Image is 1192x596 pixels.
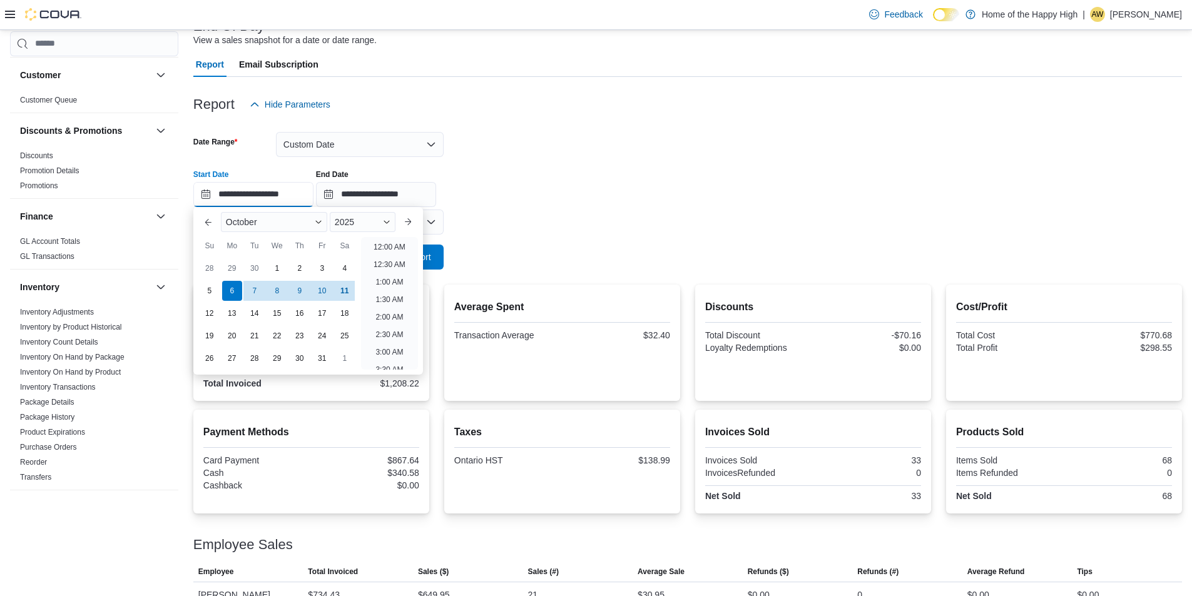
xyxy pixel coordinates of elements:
[222,236,242,256] div: Mo
[20,308,94,316] a: Inventory Adjustments
[705,468,811,478] div: InvoicesRefunded
[1082,7,1085,22] p: |
[1077,567,1092,577] span: Tips
[245,258,265,278] div: day-30
[10,148,178,198] div: Discounts & Promotions
[815,468,921,478] div: 0
[638,567,685,577] span: Average Sale
[370,362,408,377] li: 3:30 AM
[370,310,408,325] li: 2:00 AM
[308,567,358,577] span: Total Invoiced
[153,280,168,295] button: Inventory
[312,326,332,346] div: day-24
[20,237,80,246] a: GL Account Totals
[705,425,921,440] h2: Invoices Sold
[20,472,51,482] span: Transfers
[245,326,265,346] div: day-21
[1110,7,1182,22] p: [PERSON_NAME]
[20,124,151,137] button: Discounts & Promotions
[245,92,335,117] button: Hide Parameters
[20,323,122,331] a: Inventory by Product Historical
[335,281,355,301] div: day-11
[20,181,58,190] a: Promotions
[203,455,309,465] div: Card Payment
[20,458,47,467] a: Reorder
[245,236,265,256] div: Tu
[20,69,151,81] button: Customer
[335,258,355,278] div: day-4
[203,480,309,490] div: Cashback
[20,210,53,223] h3: Finance
[864,2,927,27] a: Feedback
[705,300,921,315] h2: Discounts
[370,275,408,290] li: 1:00 AM
[193,34,377,47] div: View a sales snapshot for a date or date range.
[290,326,310,346] div: day-23
[200,258,220,278] div: day-28
[956,455,1062,465] div: Items Sold
[153,68,168,83] button: Customer
[196,52,224,77] span: Report
[222,348,242,368] div: day-27
[454,330,560,340] div: Transaction Average
[222,281,242,301] div: day-6
[193,169,229,179] label: Start Date
[361,237,418,370] ul: Time
[20,352,125,362] span: Inventory On Hand by Package
[203,425,419,440] h2: Payment Methods
[335,236,355,256] div: Sa
[369,257,410,272] li: 12:30 AM
[20,382,96,392] span: Inventory Transactions
[705,343,811,353] div: Loyalty Redemptions
[335,217,354,227] span: 2025
[20,151,53,161] span: Discounts
[20,337,98,347] span: Inventory Count Details
[20,502,51,514] h3: Loyalty
[312,258,332,278] div: day-3
[312,303,332,323] div: day-17
[1090,7,1105,22] div: Alexia Williams
[933,21,934,22] span: Dark Mode
[528,567,559,577] span: Sales (#)
[454,425,670,440] h2: Taxes
[25,8,81,21] img: Cova
[203,468,309,478] div: Cash
[276,132,444,157] button: Custom Date
[20,457,47,467] span: Reorder
[10,305,178,490] div: Inventory
[1091,7,1103,22] span: AW
[20,166,79,175] a: Promotion Details
[564,330,670,340] div: $32.40
[313,378,419,388] div: $1,208.22
[1066,343,1172,353] div: $298.55
[312,281,332,301] div: day-10
[857,567,899,577] span: Refunds (#)
[193,537,293,552] h3: Employee Sales
[193,97,235,112] h3: Report
[20,124,122,137] h3: Discounts & Promotions
[20,398,74,407] a: Package Details
[153,123,168,138] button: Discounts & Promotions
[290,258,310,278] div: day-2
[815,455,921,465] div: 33
[815,330,921,340] div: -$70.16
[222,303,242,323] div: day-13
[564,455,670,465] div: $138.99
[956,425,1172,440] h2: Products Sold
[454,300,670,315] h2: Average Spent
[245,303,265,323] div: day-14
[200,281,220,301] div: day-5
[20,96,77,104] a: Customer Queue
[815,491,921,501] div: 33
[193,182,313,207] input: Press the down key to enter a popover containing a calendar. Press the escape key to close the po...
[20,413,74,422] a: Package History
[20,252,74,261] a: GL Transactions
[20,368,121,376] a: Inventory On Hand by Product
[222,326,242,346] div: day-20
[267,303,287,323] div: day-15
[20,281,59,293] h3: Inventory
[316,182,436,207] input: Press the down key to open a popover containing a calendar.
[265,98,330,111] span: Hide Parameters
[1066,330,1172,340] div: $770.68
[198,212,218,232] button: Previous Month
